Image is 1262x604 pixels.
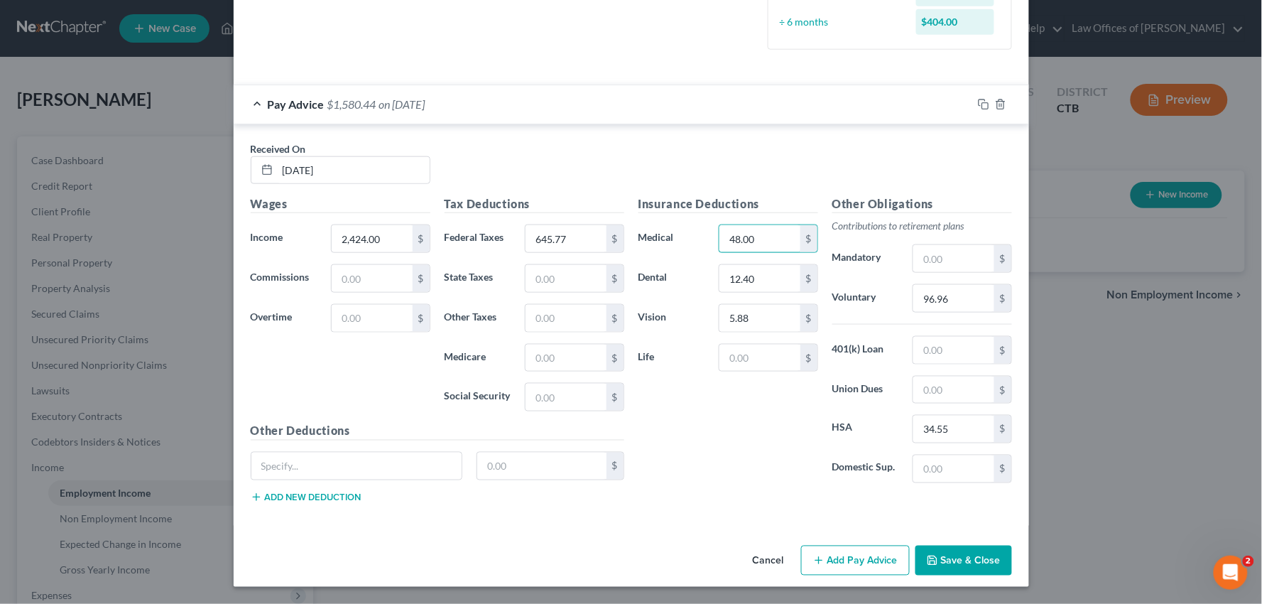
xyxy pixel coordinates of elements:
input: 0.00 [913,245,994,272]
span: on [DATE] [379,97,425,111]
input: 0.00 [719,265,800,292]
label: Social Security [437,383,518,411]
input: 0.00 [526,384,606,411]
label: 401(k) Loan [825,336,906,365]
button: Add Pay Advice [801,546,910,576]
label: Medical [631,225,712,253]
span: $1,580.44 [327,97,376,111]
span: Received On [251,143,306,155]
input: 0.00 [913,416,994,443]
iframe: Intercom live chat [1214,556,1248,590]
div: $ [800,225,817,252]
label: Life [631,344,712,372]
div: $ [606,453,624,480]
input: 0.00 [913,377,994,404]
div: $ [606,345,624,372]
div: $ [606,265,624,292]
input: 0.00 [332,265,412,292]
label: Federal Taxes [437,225,518,253]
div: $ [994,377,1011,404]
button: Add new deduction [251,492,361,503]
label: Medicare [437,344,518,372]
div: $ [606,225,624,252]
div: $ [800,305,817,332]
input: 0.00 [477,453,606,480]
h5: Other Deductions [251,423,624,441]
div: $ [994,337,1011,364]
button: Cancel [741,547,795,576]
div: $ [994,416,1011,443]
label: HSA [825,415,906,443]
div: $ [800,265,817,292]
span: Income [251,231,283,243]
input: 0.00 [719,305,800,332]
span: 2 [1243,556,1254,567]
h5: Insurance Deductions [638,195,818,213]
h5: Wages [251,195,430,213]
div: $ [800,345,817,372]
div: ÷ 6 months [773,15,910,29]
label: Domestic Sup. [825,455,906,483]
p: Contributions to retirement plans [832,219,1012,233]
input: 0.00 [913,337,994,364]
input: 0.00 [719,345,800,372]
input: 0.00 [526,305,606,332]
span: Pay Advice [268,97,325,111]
label: Overtime [244,304,325,333]
input: 0.00 [332,225,412,252]
input: Specify... [251,453,462,480]
input: 0.00 [913,455,994,482]
label: Vision [631,304,712,333]
label: Voluntary [825,284,906,313]
h5: Tax Deductions [445,195,624,213]
input: 0.00 [719,225,800,252]
div: $ [994,285,1011,312]
div: $ [413,225,430,252]
input: 0.00 [913,285,994,312]
div: $ [413,265,430,292]
div: $ [413,305,430,332]
h5: Other Obligations [832,195,1012,213]
input: 0.00 [526,345,606,372]
button: Save & Close [915,546,1012,576]
label: Other Taxes [437,304,518,333]
div: $ [994,455,1011,482]
input: 0.00 [526,225,606,252]
input: 0.00 [332,305,412,332]
div: $ [606,305,624,332]
div: $ [994,245,1011,272]
label: Dental [631,264,712,293]
input: 0.00 [526,265,606,292]
label: State Taxes [437,264,518,293]
label: Mandatory [825,244,906,273]
label: Commissions [244,264,325,293]
input: MM/DD/YYYY [278,157,430,184]
div: $ [606,384,624,411]
div: $404.00 [916,9,994,35]
label: Union Dues [825,376,906,404]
